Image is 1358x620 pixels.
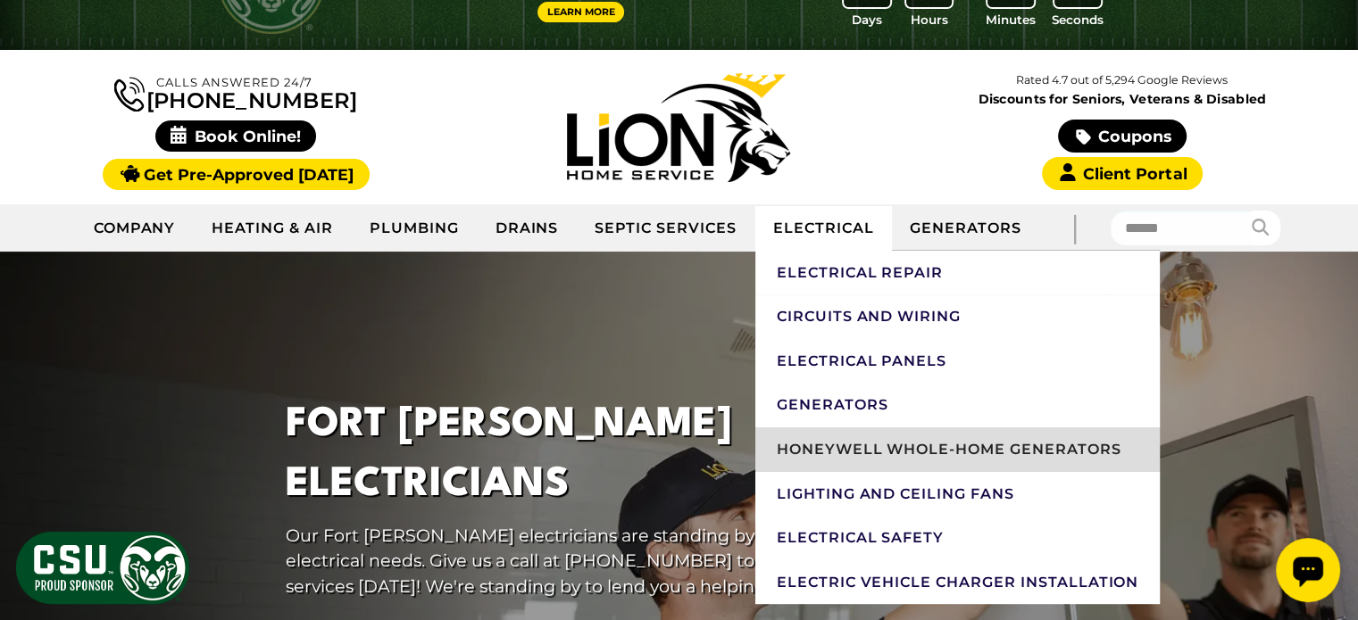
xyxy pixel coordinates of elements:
[755,383,1161,427] a: Generators
[103,159,370,190] a: Get Pre-Approved [DATE]
[155,120,317,152] span: Book Online!
[755,516,1161,560] a: Electrical Safety
[567,73,790,182] img: Lion Home Service
[286,395,936,515] h1: Fort [PERSON_NAME] Electricians
[911,11,948,29] span: Hours
[1039,204,1111,252] div: |
[478,206,578,251] a: Drains
[537,2,625,22] a: Learn More
[194,206,351,251] a: Heating & Air
[901,70,1344,90] p: Rated 4.7 out of 5,294 Google Reviews
[755,206,893,251] a: Electrical
[1042,157,1203,190] a: Client Portal
[13,529,192,607] img: CSU Sponsor Badge
[852,11,882,29] span: Days
[755,251,1161,295] a: Electrical Repair
[755,472,1161,517] a: Lighting And Ceiling Fans
[904,93,1340,105] span: Discounts for Seniors, Veterans & Disabled
[114,73,357,112] a: [PHONE_NUMBER]
[1058,120,1187,153] a: Coupons
[986,11,1036,29] span: Minutes
[577,206,754,251] a: Septic Services
[755,560,1161,605] a: Electric Vehicle Charger Installation
[1052,11,1104,29] span: Seconds
[352,206,478,251] a: Plumbing
[892,206,1039,251] a: Generators
[755,294,1161,339] a: Circuits And Wiring
[7,7,71,71] div: Open chat widget
[286,523,936,599] p: Our Fort [PERSON_NAME] electricians are standing by for all of your home electrical needs. Give u...
[755,339,1161,384] a: Electrical Panels
[76,206,195,251] a: Company
[755,427,1161,472] a: Honeywell Whole-Home Generators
